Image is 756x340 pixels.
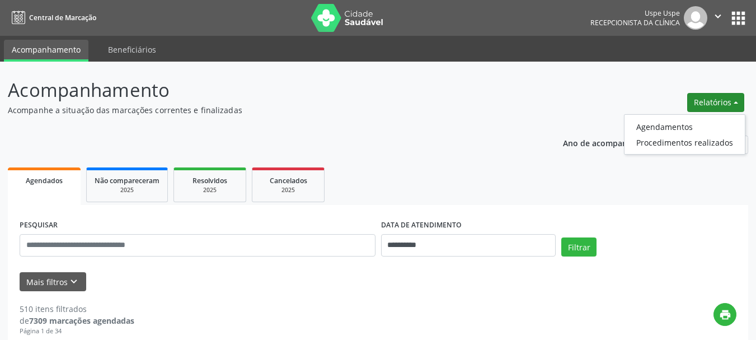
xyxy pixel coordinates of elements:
button: apps [729,8,748,28]
button: Mais filtroskeyboard_arrow_down [20,272,86,292]
span: Central de Marcação [29,13,96,22]
div: 510 itens filtrados [20,303,134,315]
p: Ano de acompanhamento [563,136,662,150]
strong: 7309 marcações agendadas [29,315,134,326]
div: Página 1 de 34 [20,327,134,336]
div: 2025 [182,186,238,194]
span: Não compareceram [95,176,159,185]
label: PESQUISAR [20,217,58,234]
button: Relatórios [687,93,744,112]
i: print [719,309,731,321]
button: Filtrar [561,237,597,257]
div: Uspe Uspe [590,8,680,18]
a: Agendamentos [624,119,745,134]
p: Acompanhamento [8,76,526,104]
label: DATA DE ATENDIMENTO [381,217,462,234]
span: Recepcionista da clínica [590,18,680,27]
a: Central de Marcação [8,8,96,27]
div: 2025 [260,186,316,194]
div: 2025 [95,186,159,194]
i:  [712,10,724,22]
a: Procedimentos realizados [624,134,745,150]
div: de [20,315,134,327]
img: img [684,6,707,30]
a: Beneficiários [100,40,164,59]
button: print [713,303,736,326]
i: keyboard_arrow_down [68,276,80,288]
span: Cancelados [270,176,307,185]
button:  [707,6,729,30]
ul: Relatórios [624,114,745,155]
span: Agendados [26,176,63,185]
p: Acompanhe a situação das marcações correntes e finalizadas [8,104,526,116]
span: Resolvidos [192,176,227,185]
a: Acompanhamento [4,40,88,62]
